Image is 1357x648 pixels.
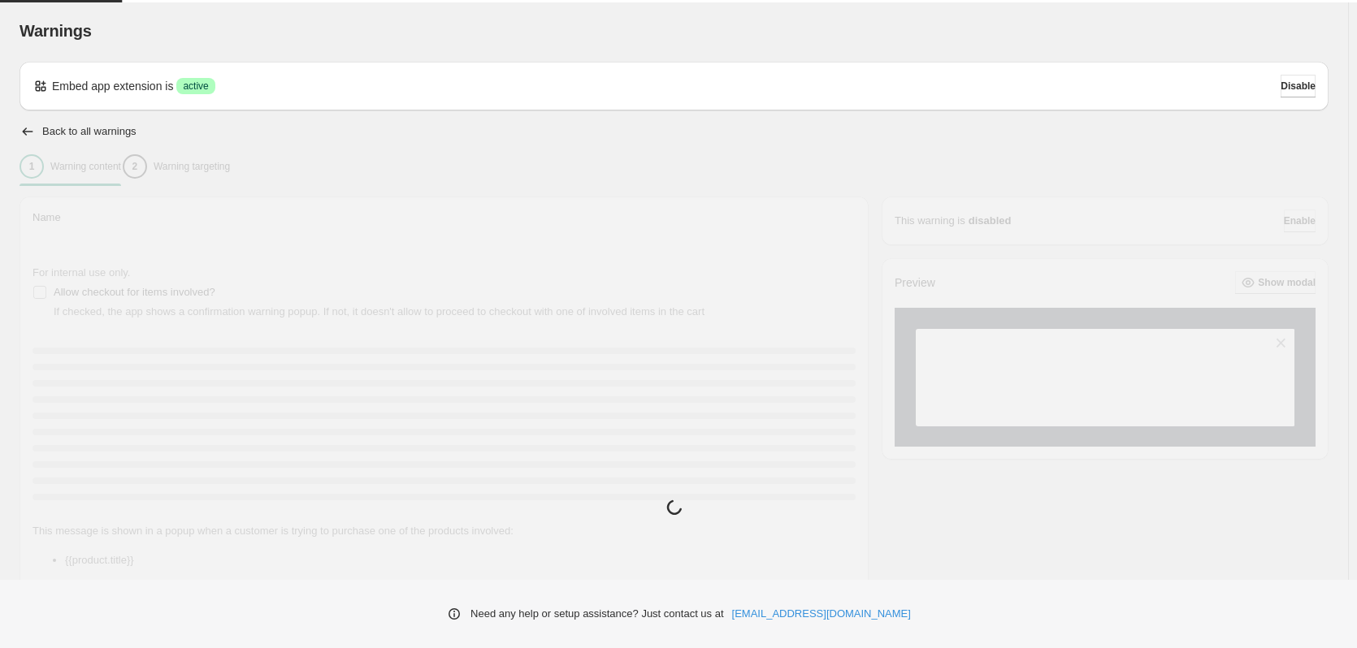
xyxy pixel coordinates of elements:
[732,606,911,622] a: [EMAIL_ADDRESS][DOMAIN_NAME]
[42,125,137,138] h2: Back to all warnings
[1281,75,1316,97] button: Disable
[20,22,92,40] span: Warnings
[183,80,208,93] span: active
[1281,80,1316,93] span: Disable
[52,78,173,94] p: Embed app extension is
